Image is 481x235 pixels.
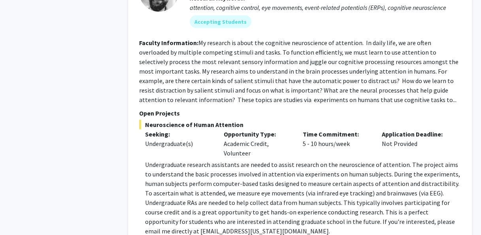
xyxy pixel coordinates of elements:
div: Not Provided [376,129,455,158]
b: Faculty Information: [139,39,198,47]
div: Academic Credit, Volunteer [218,129,297,158]
p: Application Deadline: [382,129,449,139]
p: Time Commitment: [303,129,370,139]
p: Seeking: [145,129,212,139]
div: Undergraduate(s) [145,139,212,148]
div: 5 - 10 hours/week [297,129,376,158]
p: Opportunity Type: [224,129,291,139]
div: attention, cognitive control, eye movements, event-related potentials (ERPs), cognitive neuroscience [190,3,461,12]
fg-read-more: My research is about the cognitive neuroscience of attention. In daily life, we are often overloa... [139,39,458,104]
p: Open Projects [139,108,461,118]
iframe: Chat [6,199,34,229]
mat-chip: Accepting Students [190,15,251,28]
span: Neuroscience of Human Attention [139,120,461,129]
